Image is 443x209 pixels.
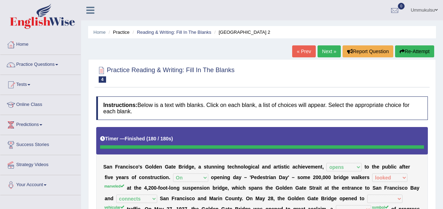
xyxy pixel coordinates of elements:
[250,175,251,180] b: '
[0,75,81,93] a: Tests
[104,184,124,188] sup: marveled
[199,185,202,191] b: s
[211,164,214,170] b: n
[131,175,135,180] b: o
[244,175,247,180] b: –
[140,164,142,170] b: s
[227,164,229,170] b: t
[258,164,259,170] b: l
[376,164,379,170] b: e
[315,164,318,170] b: e
[346,175,349,180] b: e
[285,175,288,180] b: y
[234,164,238,170] b: h
[163,185,166,191] b: o
[284,185,287,191] b: d
[185,185,188,191] b: u
[273,175,276,180] b: n
[285,164,287,170] b: i
[254,175,257,180] b: e
[391,164,393,170] b: l
[244,164,245,170] b: l
[309,185,312,191] b: S
[395,45,434,57] button: Re-Attempt
[161,175,163,180] b: i
[268,164,271,170] b: d
[169,164,172,170] b: a
[295,164,298,170] b: c
[239,175,241,180] b: y
[163,175,166,180] b: o
[267,185,270,191] b: h
[336,185,339,191] b: e
[393,164,394,170] b: i
[211,175,214,180] b: o
[152,164,153,170] b: l
[405,185,408,191] b: o
[372,164,374,170] b: t
[194,185,197,191] b: e
[207,164,208,170] b: t
[257,185,260,191] b: n
[355,175,358,180] b: a
[213,185,216,191] b: b
[327,185,329,191] b: t
[134,185,136,191] b: t
[139,164,140,170] b: '
[0,115,81,133] a: Predictions
[332,185,333,191] b: t
[159,164,162,170] b: n
[213,29,270,36] li: [GEOGRAPHIC_DATA] 2
[333,185,337,191] b: h
[389,185,392,191] b: a
[297,175,300,180] b: s
[173,185,177,191] b: n
[198,164,201,170] b: a
[235,185,239,191] b: h
[207,185,210,191] b: n
[182,164,184,170] b: r
[106,175,108,180] b: i
[219,164,222,170] b: n
[282,175,285,180] b: a
[398,3,405,9] span: 0
[204,185,207,191] b: o
[169,185,171,191] b: l
[222,185,225,191] b: g
[166,196,169,201] b: n
[149,164,152,170] b: o
[252,164,255,170] b: c
[110,175,113,180] b: e
[269,175,270,180] b: i
[288,175,289,180] b: '
[248,164,251,170] b: g
[343,45,393,57] button: Report Question
[214,164,217,170] b: n
[177,185,180,191] b: g
[298,164,301,170] b: h
[354,185,357,191] b: n
[93,30,106,35] a: Home
[156,185,158,191] b: -
[276,185,279,191] b: G
[359,175,362,180] b: k
[260,185,263,191] b: s
[325,175,328,180] b: 0
[202,185,204,191] b: i
[215,185,217,191] b: r
[172,196,175,201] b: F
[147,185,148,191] b: ,
[340,175,343,180] b: d
[322,164,324,170] b: ,
[219,185,222,191] b: d
[0,95,81,113] a: Online Class
[265,175,267,180] b: t
[265,164,268,170] b: n
[282,185,284,191] b: l
[224,175,227,180] b: n
[365,185,367,191] b: t
[105,196,107,201] b: a
[303,185,306,191] b: e
[165,164,169,170] b: G
[191,164,194,170] b: e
